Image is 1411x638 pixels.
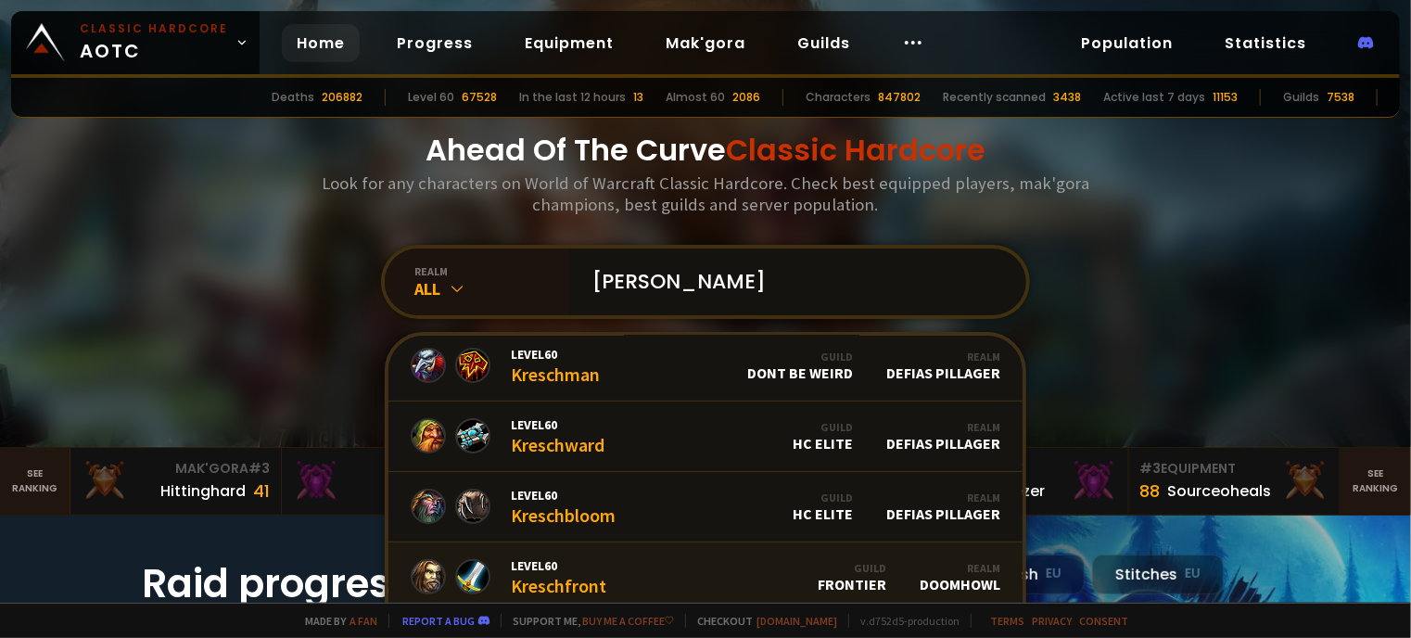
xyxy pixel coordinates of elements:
[920,561,1000,575] div: Realm
[70,448,282,515] a: Mak'Gora#3Hittinghard41
[408,89,454,106] div: Level 60
[1140,459,1328,478] div: Equipment
[519,89,626,106] div: In the last 12 hours
[1053,89,1081,106] div: 3438
[1140,459,1162,478] span: # 3
[282,24,360,62] a: Home
[848,614,960,628] span: v. d752d5 - production
[11,11,260,74] a: Classic HardcoreAOTC
[160,479,246,503] div: Hittinghard
[1341,448,1411,515] a: Seeranking
[793,491,853,504] div: Guild
[511,487,616,504] span: Level 60
[666,89,725,106] div: Almost 60
[806,89,871,106] div: Characters
[1103,89,1205,106] div: Active last 7 days
[388,331,1023,402] a: Level60KreschmanGuildDont Be WeirdRealmDefias Pillager
[886,491,1000,523] div: Defias Pillager
[82,459,270,478] div: Mak'Gora
[426,128,985,172] h1: Ahead Of The Curve
[1210,24,1321,62] a: Statistics
[511,346,600,386] div: Kreschman
[920,561,1000,593] div: Doomhowl
[886,420,1000,453] div: Defias Pillager
[747,350,853,382] div: Dont Be Weird
[793,491,853,523] div: HC Elite
[272,89,314,106] div: Deaths
[388,472,1023,542] a: Level60KreschbloomGuildHC EliteRealmDefias Pillager
[80,20,228,37] small: Classic Hardcore
[382,24,488,62] a: Progress
[142,555,513,613] h1: Raid progress
[388,542,1023,613] a: Level60KreschfrontGuildFrontierRealmDoomhowl
[793,420,853,434] div: Guild
[80,20,228,65] span: AOTC
[282,448,493,515] a: Mak'Gora#2Rivench100
[248,459,270,478] span: # 3
[414,278,570,300] div: All
[793,420,853,453] div: HC Elite
[501,614,674,628] span: Support me,
[685,614,837,628] span: Checkout
[1079,614,1128,628] a: Consent
[886,491,1000,504] div: Realm
[402,614,475,628] a: Report a bug
[782,24,865,62] a: Guilds
[1046,565,1061,583] small: EU
[1129,448,1341,515] a: #3Equipment88Sourceoheals
[1066,24,1188,62] a: Population
[511,416,604,456] div: Kreschward
[511,416,604,433] span: Level 60
[732,89,760,106] div: 2086
[633,89,643,106] div: 13
[510,24,629,62] a: Equipment
[726,129,985,171] span: Classic Hardcore
[818,561,886,593] div: Frontier
[253,478,270,504] div: 41
[511,557,606,597] div: Kreschfront
[322,89,362,106] div: 206882
[582,614,674,628] a: Buy me a coffee
[756,614,837,628] a: [DOMAIN_NAME]
[651,24,760,62] a: Mak'gora
[1213,89,1238,106] div: 11153
[511,557,606,574] span: Level 60
[1327,89,1354,106] div: 7538
[314,172,1097,215] h3: Look for any characters on World of Warcraft Classic Hardcore. Check best equipped players, mak'g...
[818,561,886,575] div: Guild
[886,350,1000,382] div: Defias Pillager
[511,487,616,527] div: Kreschbloom
[1185,565,1201,583] small: EU
[878,89,921,106] div: 847802
[1140,478,1161,504] div: 88
[293,459,481,478] div: Mak'Gora
[1283,89,1319,106] div: Guilds
[581,249,1004,315] input: Search a character...
[388,402,1023,472] a: Level60KreschwardGuildHC EliteRealmDefias Pillager
[350,614,377,628] a: a fan
[1032,614,1072,628] a: Privacy
[886,420,1000,434] div: Realm
[462,89,497,106] div: 67528
[1092,555,1224,594] div: Stitches
[1168,479,1272,503] div: Sourceoheals
[511,346,600,363] span: Level 60
[294,614,377,628] span: Made by
[943,89,1046,106] div: Recently scanned
[414,264,570,278] div: realm
[747,350,853,364] div: Guild
[990,614,1024,628] a: Terms
[886,350,1000,364] div: Realm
